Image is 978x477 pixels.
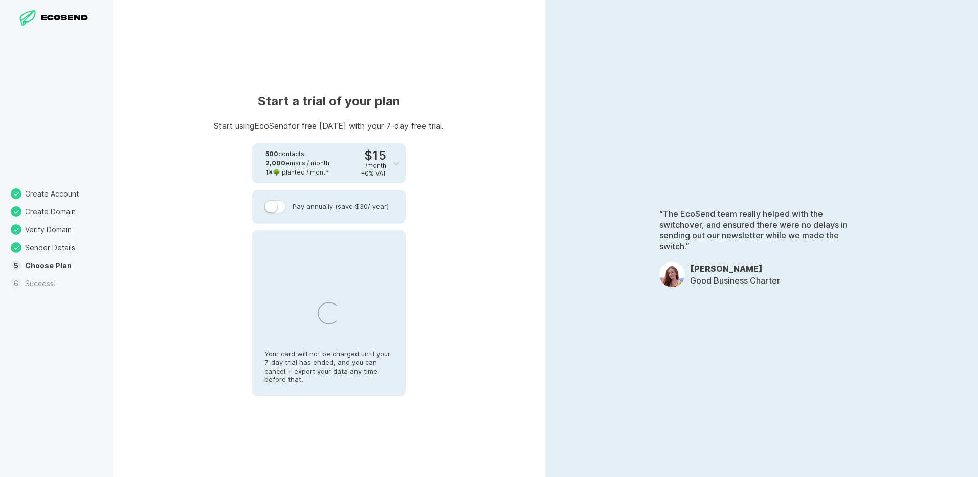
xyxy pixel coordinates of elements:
[264,339,393,384] p: Your card will not be charged until your 7-day trial has ended, and you can cancel + export your ...
[690,264,780,274] h3: [PERSON_NAME]
[659,262,685,287] img: OpDfwsLJpxJND2XqePn68R8dM.jpeg
[265,150,278,158] strong: 500
[265,168,273,176] strong: 1 ×
[365,162,386,169] div: / month
[659,209,864,251] p: “The EcoSend team really helped with the switchover, and ensured there were no delays in sending ...
[264,200,393,213] label: Pay annually (save $30 / year)
[361,149,386,177] div: $15
[690,275,780,286] p: Good Business Charter
[214,93,444,110] h1: Start a trial of your plan
[265,159,285,167] strong: 2,000
[265,168,329,177] div: 🌳 planted / month
[214,122,444,130] p: Start using EcoSend for free [DATE] with your 7-day free trial.
[265,159,329,168] div: emails / month
[361,169,386,177] div: + 0 % VAT
[265,149,329,159] div: contacts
